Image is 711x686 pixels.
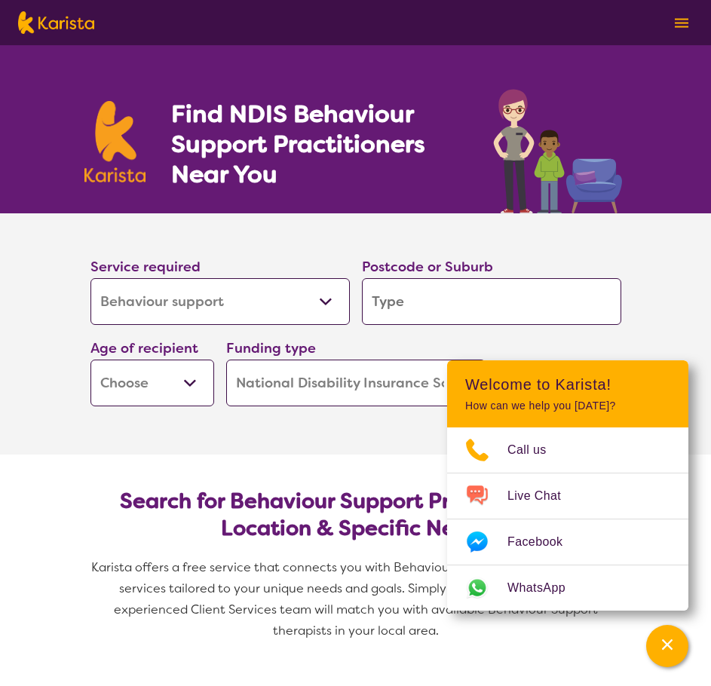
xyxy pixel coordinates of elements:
img: Karista logo [84,101,146,182]
label: Age of recipient [90,339,198,357]
h2: Welcome to Karista! [465,375,670,394]
button: Channel Menu [646,625,688,667]
span: Facebook [507,531,581,553]
a: Web link opens in a new tab. [447,565,688,611]
h2: Search for Behaviour Support Practitioners by Location & Specific Needs [103,488,609,542]
label: Funding type [226,339,316,357]
div: Channel Menu [447,360,688,611]
span: Call us [507,439,565,461]
input: Type [362,278,621,325]
img: menu [675,18,688,28]
h1: Find NDIS Behaviour Support Practitioners Near You [171,99,463,189]
p: How can we help you [DATE]? [465,400,670,412]
p: Karista offers a free service that connects you with Behaviour Support and other disability servi... [84,557,627,642]
img: Karista logo [18,11,94,34]
label: Postcode or Suburb [362,258,493,276]
ul: Choose channel [447,427,688,611]
img: behaviour-support [489,81,627,213]
label: Service required [90,258,201,276]
span: Live Chat [507,485,579,507]
span: WhatsApp [507,577,584,599]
